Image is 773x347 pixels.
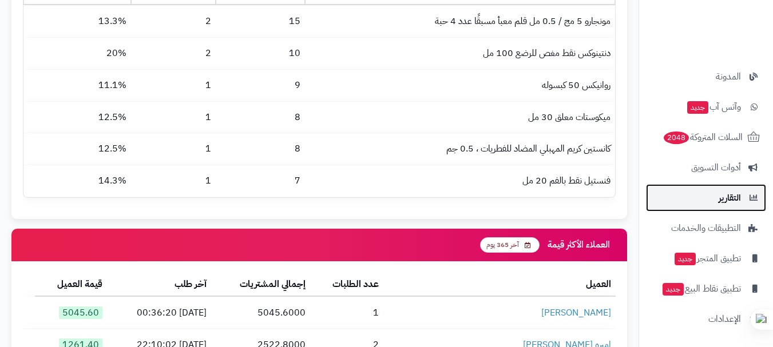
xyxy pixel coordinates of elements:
span: المدونة [716,69,741,85]
span: تطبيق نقاط البيع [661,281,741,297]
span: جديد [675,253,696,265]
a: تطبيق نقاط البيعجديد [646,275,766,302]
td: روانيكس 50 كبسوله [305,70,615,101]
span: التطبيقات والخدمات [671,220,741,236]
td: 15 [216,6,305,37]
span: وآتس آب [686,99,741,115]
span: الإعدادات [708,311,741,327]
a: التطبيقات والخدمات [646,214,766,242]
th: العميل [383,273,616,297]
td: 9 [216,70,305,101]
td: 1 [310,297,383,329]
td: 8 [216,102,305,133]
a: السلات المتروكة2048 [646,123,766,151]
h3: العملاء الأكثر قيمة [548,240,616,250]
a: تطبيق المتجرجديد [646,245,766,272]
span: 2048 [664,131,689,144]
span: أدوات التسويق [691,159,741,176]
a: الإعدادات [646,305,766,333]
span: جديد [687,101,708,114]
td: 11.1% [23,70,131,101]
td: 7 [216,165,305,197]
td: فنستيل نقط بالفم 20 مل [305,165,615,197]
a: التقارير [646,184,766,212]
a: [PERSON_NAME] [541,306,611,320]
a: المدونة [646,63,766,90]
span: جديد [663,283,684,296]
span: 5045.60 [59,306,102,319]
th: إجمالي المشتريات [211,273,310,297]
span: التقارير [719,190,741,206]
td: 14.3% [23,165,131,197]
td: 20% [23,38,131,69]
a: وآتس آبجديد [646,93,766,121]
td: 1 [131,70,216,101]
td: 12.5% [23,102,131,133]
td: 1 [131,102,216,133]
th: قيمة العميل [35,273,107,297]
td: [DATE] 00:36:20 [107,297,211,329]
td: ميكوستات معلق 30 مل [305,102,615,133]
td: 10 [216,38,305,69]
td: كانستين كريم المهبلي المضاد للفطريات ، 0.5 جم [305,133,615,165]
td: دنتينوكس نقط مغص للرضع 100 مل [305,38,615,69]
th: عدد الطلبات [310,273,383,297]
td: 13.3% [23,6,131,37]
td: 12.5% [23,133,131,165]
td: 2 [131,38,216,69]
span: تطبيق المتجر [673,250,741,266]
td: 8 [216,133,305,165]
td: 1 [131,133,216,165]
td: 1 [131,165,216,197]
td: 5045.6000 [211,297,310,329]
td: مونجارو 5 مج / 0.5 مل قلم معبأ مسبقًا عدد 4 حبة [305,6,615,37]
td: 2 [131,6,216,37]
span: السلات المتروكة [663,129,743,145]
span: آخر 365 يوم [480,237,540,253]
a: أدوات التسويق [646,154,766,181]
th: آخر طلب [107,273,211,297]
